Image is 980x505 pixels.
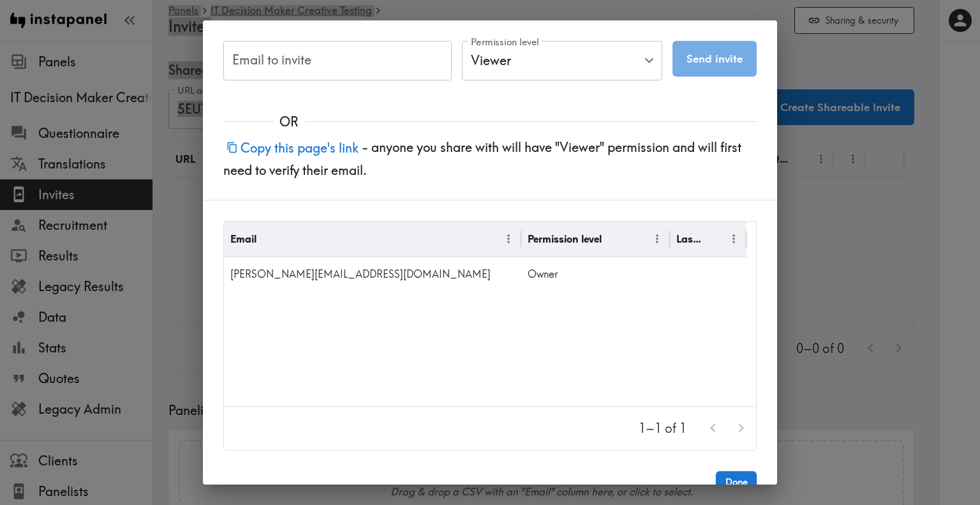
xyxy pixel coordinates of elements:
button: Menu [724,229,744,249]
div: Viewer [462,41,662,80]
div: Permission level [528,232,602,245]
button: Sort [603,229,623,249]
button: Copy this page's link [223,134,362,162]
label: Permission level [471,35,539,49]
button: Menu [499,229,519,249]
button: Sort [704,229,724,249]
p: 1–1 of 1 [639,419,687,437]
button: Done [716,471,757,493]
div: - anyone you share with will have "Viewer" permission and will first need to verify their email. [203,131,777,200]
button: Menu [648,229,667,249]
button: Send invite [672,41,757,77]
div: casey@myriadmedia.net [224,257,521,290]
div: Last Viewed [676,232,703,245]
div: Email [230,232,256,245]
button: Sort [258,229,278,249]
div: Owner [521,257,670,290]
span: OR [274,113,304,131]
